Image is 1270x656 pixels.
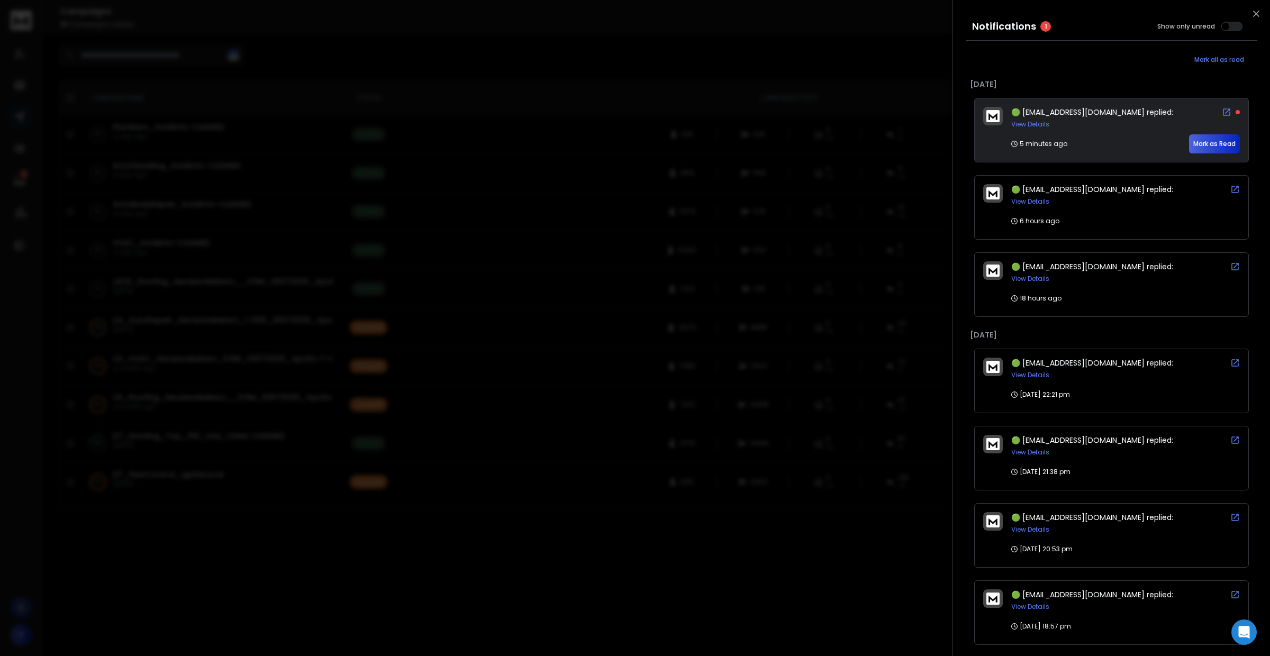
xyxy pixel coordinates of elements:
[1011,294,1062,303] p: 18 hours ago
[1189,134,1240,153] button: Mark as Read
[1011,140,1067,148] p: 5 minutes ago
[1011,435,1173,445] span: 🟢 [EMAIL_ADDRESS][DOMAIN_NAME] replied:
[1157,22,1215,31] label: Show only unread
[1011,603,1049,611] button: View Details
[986,361,1000,373] img: logo
[986,265,1000,277] img: logo
[1011,217,1059,225] p: 6 hours ago
[1011,197,1049,206] button: View Details
[986,438,1000,450] img: logo
[986,187,1000,199] img: logo
[1011,371,1049,379] button: View Details
[1181,49,1257,70] button: Mark all as read
[1011,448,1049,457] button: View Details
[1011,261,1173,272] span: 🟢 [EMAIL_ADDRESS][DOMAIN_NAME] replied:
[1011,512,1173,523] span: 🟢 [EMAIL_ADDRESS][DOMAIN_NAME] replied:
[1231,619,1257,645] div: Open Intercom Messenger
[1040,21,1051,32] span: 1
[986,515,1000,527] img: logo
[1011,358,1173,368] span: 🟢 [EMAIL_ADDRESS][DOMAIN_NAME] replied:
[1011,390,1070,399] p: [DATE] 22:21 pm
[1011,275,1049,283] button: View Details
[970,79,1253,89] p: [DATE]
[1011,184,1173,195] span: 🟢 [EMAIL_ADDRESS][DOMAIN_NAME] replied:
[972,19,1036,34] h3: Notifications
[1194,56,1244,64] span: Mark all as read
[1011,622,1071,631] p: [DATE] 18:57 pm
[1011,120,1049,129] button: View Details
[1011,589,1173,600] span: 🟢 [EMAIL_ADDRESS][DOMAIN_NAME] replied:
[1011,107,1173,117] span: 🟢 [EMAIL_ADDRESS][DOMAIN_NAME] replied:
[986,593,1000,605] img: logo
[1011,545,1073,553] p: [DATE] 20:53 pm
[970,330,1253,340] p: [DATE]
[1011,525,1049,534] button: View Details
[986,110,1000,122] img: logo
[1011,468,1071,476] p: [DATE] 21:38 pm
